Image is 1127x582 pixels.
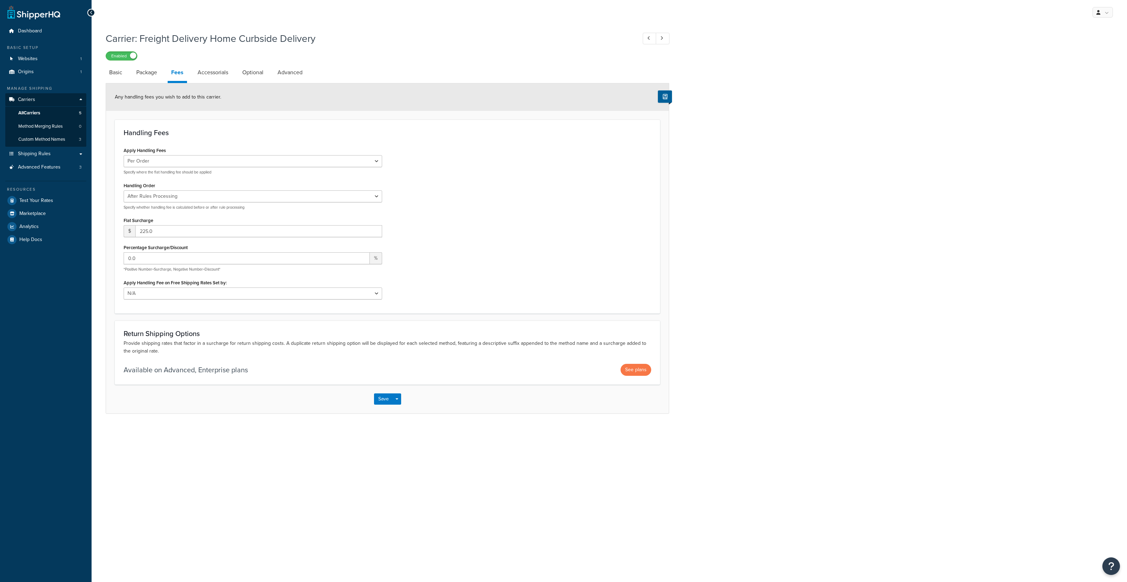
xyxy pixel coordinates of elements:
[5,161,86,174] li: Advanced Features
[5,133,86,146] a: Custom Method Names3
[5,25,86,38] a: Dashboard
[106,32,630,45] h1: Carrier: Freight Delivery Home Curbside Delivery
[5,161,86,174] a: Advanced Features3
[5,52,86,65] a: Websites1
[124,148,166,153] label: Apply Handling Fees
[194,64,232,81] a: Accessorials
[18,151,51,157] span: Shipping Rules
[124,218,153,223] label: Flat Surcharge
[621,364,651,376] button: See plans
[124,225,135,237] span: $
[19,198,53,204] span: Test Your Rates
[124,280,227,285] label: Apply Handling Fee on Free Shipping Rates Set by:
[5,65,86,78] a: Origins1
[124,170,382,175] p: Specify where the flat handling fee should be applied
[370,252,382,264] span: %
[124,129,651,137] h3: Handling Fees
[5,194,86,207] a: Test Your Rates
[106,64,126,81] a: Basic
[5,120,86,133] li: Method Merging Rules
[643,33,656,44] a: Previous Record
[5,220,86,233] a: Analytics
[658,90,672,103] button: Show Help Docs
[5,207,86,220] a: Marketplace
[5,93,86,106] a: Carriers
[5,52,86,65] li: Websites
[124,245,188,250] label: Percentage Surcharge/Discount
[19,211,46,217] span: Marketplace
[5,93,86,147] li: Carriers
[115,93,221,101] span: Any handling fees you wish to add to this carrier.
[124,365,248,375] p: Available on Advanced, Enterprise plans
[5,86,86,91] div: Manage Shipping
[124,340,651,355] p: Provide shipping rates that factor in a surcharge for return shipping costs. A duplicate return s...
[79,164,82,170] span: 3
[133,64,161,81] a: Package
[656,33,670,44] a: Next Record
[78,45,119,50] div: Keywords by Traffic
[11,18,17,24] img: website_grey.svg
[5,45,86,51] div: Basic Setup
[19,44,25,50] img: tab_domain_overview_orange.svg
[19,237,42,243] span: Help Docs
[18,110,40,116] span: All Carriers
[18,97,35,103] span: Carriers
[18,124,63,129] span: Method Merging Rules
[80,69,82,75] span: 1
[5,120,86,133] a: Method Merging Rules0
[168,64,187,83] a: Fees
[18,18,77,24] div: Domain: [DOMAIN_NAME]
[70,44,76,50] img: tab_keywords_by_traffic_grey.svg
[79,110,81,116] span: 5
[79,137,81,143] span: 3
[27,45,63,50] div: Domain Overview
[124,205,382,210] p: Specify whether handling fee is calculated before or after rule processing
[124,330,651,337] h3: Return Shipping Options
[18,69,34,75] span: Origins
[18,28,42,34] span: Dashboard
[5,65,86,78] li: Origins
[80,56,82,62] span: 1
[5,133,86,146] li: Custom Method Names
[274,64,306,81] a: Advanced
[106,52,137,60] label: Enabled
[18,164,61,170] span: Advanced Features
[11,11,17,17] img: logo_orange.svg
[5,186,86,192] div: Resources
[124,183,155,188] label: Handling Order
[1102,557,1120,575] button: Open Resource Center
[124,267,382,272] p: *Positive Number=Surcharge, Negative Number=Discount*
[18,56,38,62] span: Websites
[18,137,65,143] span: Custom Method Names
[19,224,39,230] span: Analytics
[5,233,86,246] a: Help Docs
[20,11,35,17] div: v 4.0.25
[79,124,81,129] span: 0
[374,393,393,405] button: Save
[5,147,86,160] a: Shipping Rules
[239,64,267,81] a: Optional
[5,107,86,120] a: AllCarriers5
